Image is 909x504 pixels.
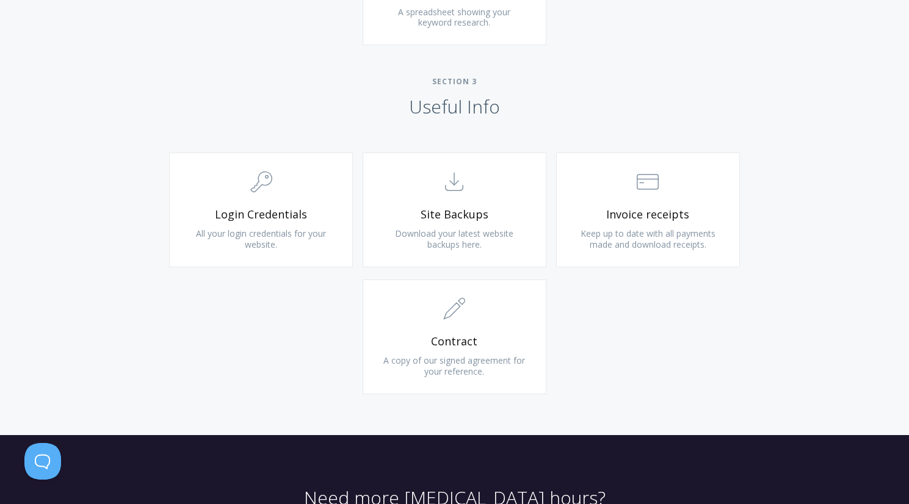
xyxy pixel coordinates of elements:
[382,334,527,348] span: Contract
[383,355,525,377] span: A copy of our signed agreement for your reference.
[363,279,546,394] a: Contract A copy of our signed agreement for your reference.
[382,207,527,221] span: Site Backups
[196,228,326,250] span: All your login credentials for your website.
[556,153,740,267] a: Invoice receipts Keep up to date with all payments made and download receipts.
[575,207,721,221] span: Invoice receipts
[188,207,334,221] span: Login Credentials
[398,6,510,29] span: A spreadsheet showing your keyword research.
[363,153,546,267] a: Site Backups Download your latest website backups here.
[395,228,513,250] span: Download your latest website backups here.
[24,443,61,480] iframe: Toggle Customer Support
[581,228,715,250] span: Keep up to date with all payments made and download receipts.
[169,153,353,267] a: Login Credentials All your login credentials for your website.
